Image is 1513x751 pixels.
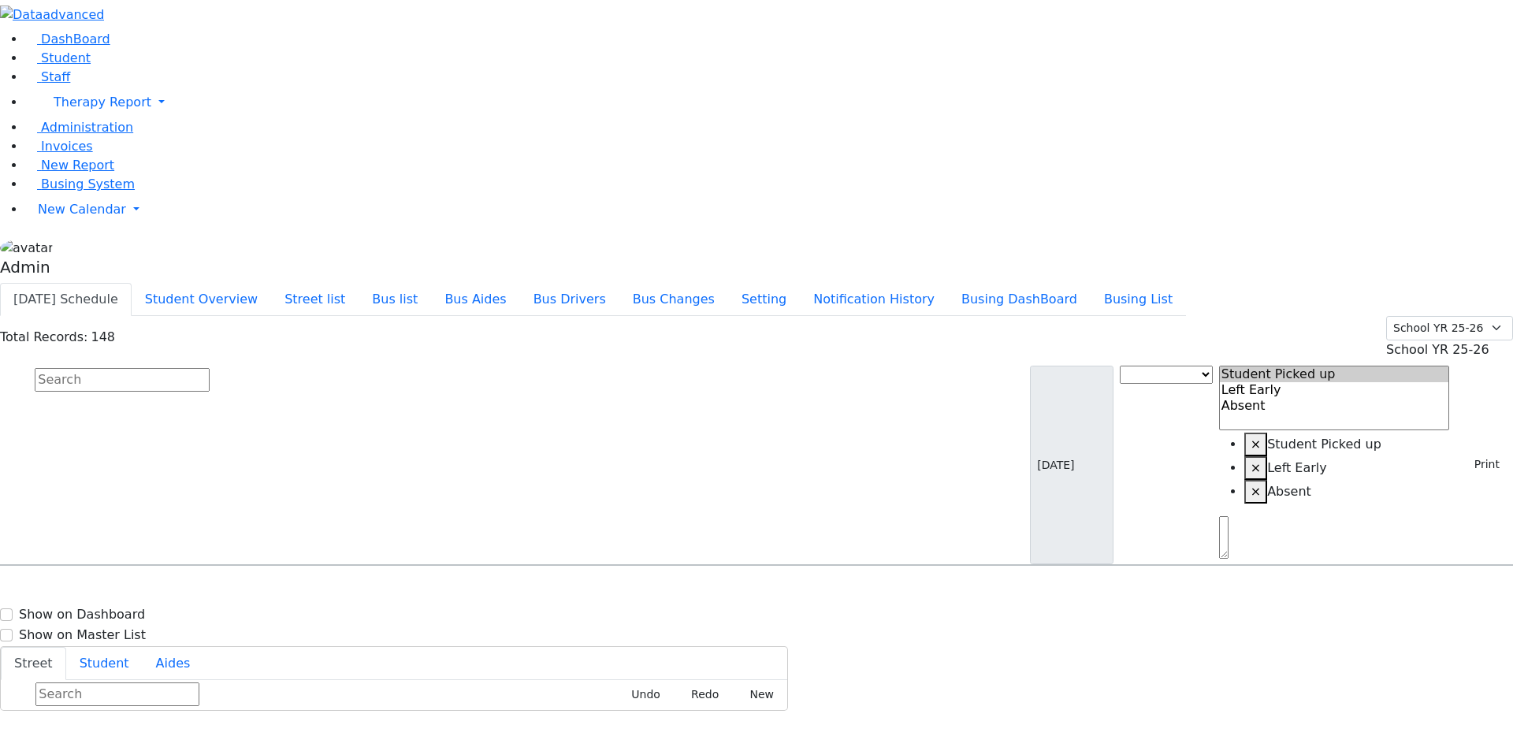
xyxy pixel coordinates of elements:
span: Absent [1267,484,1311,499]
span: School YR 25-26 [1386,342,1489,357]
label: Show on Master List [19,626,146,645]
button: Street [1,647,66,680]
input: Search [35,682,199,706]
span: DashBoard [41,32,110,46]
input: Search [35,368,210,392]
li: Absent [1244,480,1450,504]
a: New Calendar [25,194,1513,225]
button: Undo [614,682,667,707]
button: Bus Changes [619,283,728,316]
span: Busing System [41,177,135,191]
span: × [1251,437,1261,452]
button: Setting [728,283,800,316]
a: Student [25,50,91,65]
button: Remove item [1244,456,1267,480]
a: Staff [25,69,70,84]
button: Bus Drivers [520,283,619,316]
a: Therapy Report [25,87,1513,118]
textarea: Search [1219,516,1229,559]
span: × [1251,484,1261,499]
button: Bus list [359,283,431,316]
div: Street [1,680,787,710]
a: Invoices [25,139,93,154]
span: Invoices [41,139,93,154]
span: Student [41,50,91,65]
select: Default select example [1386,316,1513,340]
button: Aides [143,647,204,680]
button: Redo [674,682,726,707]
button: Remove item [1244,480,1267,504]
a: DashBoard [25,32,110,46]
button: Notification History [800,283,948,316]
button: Student Overview [132,283,271,316]
button: Student [66,647,143,680]
option: Student Picked up [1220,366,1449,382]
span: Left Early [1267,460,1327,475]
button: Print [1455,452,1507,477]
li: Student Picked up [1244,433,1450,456]
button: Street list [271,283,359,316]
span: New Report [41,158,114,173]
button: Busing DashBoard [948,283,1091,316]
span: Administration [41,120,133,135]
span: New Calendar [38,202,126,217]
span: × [1251,460,1261,475]
a: New Report [25,158,114,173]
span: 148 [91,329,115,344]
span: Therapy Report [54,95,151,110]
button: Remove item [1244,433,1267,456]
button: Bus Aides [431,283,519,316]
option: Absent [1220,398,1449,414]
option: Left Early [1220,382,1449,398]
a: Administration [25,120,133,135]
span: Staff [41,69,70,84]
button: Busing List [1091,283,1186,316]
li: Left Early [1244,456,1450,480]
a: Busing System [25,177,135,191]
span: Student Picked up [1267,437,1381,452]
label: Show on Dashboard [19,605,145,624]
button: New [732,682,781,707]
